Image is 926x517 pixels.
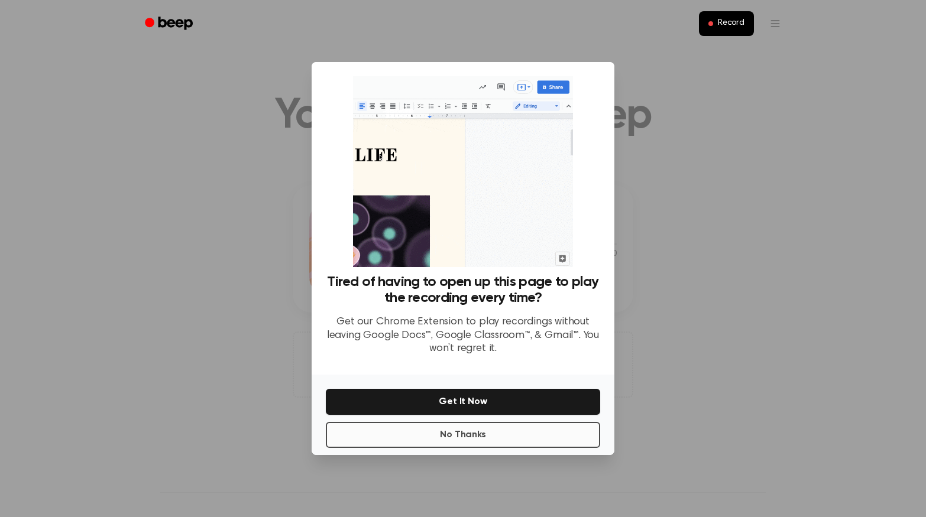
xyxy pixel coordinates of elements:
a: Beep [137,12,203,35]
h3: Tired of having to open up this page to play the recording every time? [326,274,600,306]
button: Open menu [761,9,789,38]
button: Record [699,11,754,36]
span: Record [718,18,744,29]
p: Get our Chrome Extension to play recordings without leaving Google Docs™, Google Classroom™, & Gm... [326,316,600,356]
img: Beep extension in action [353,76,572,267]
button: No Thanks [326,422,600,448]
button: Get It Now [326,389,600,415]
